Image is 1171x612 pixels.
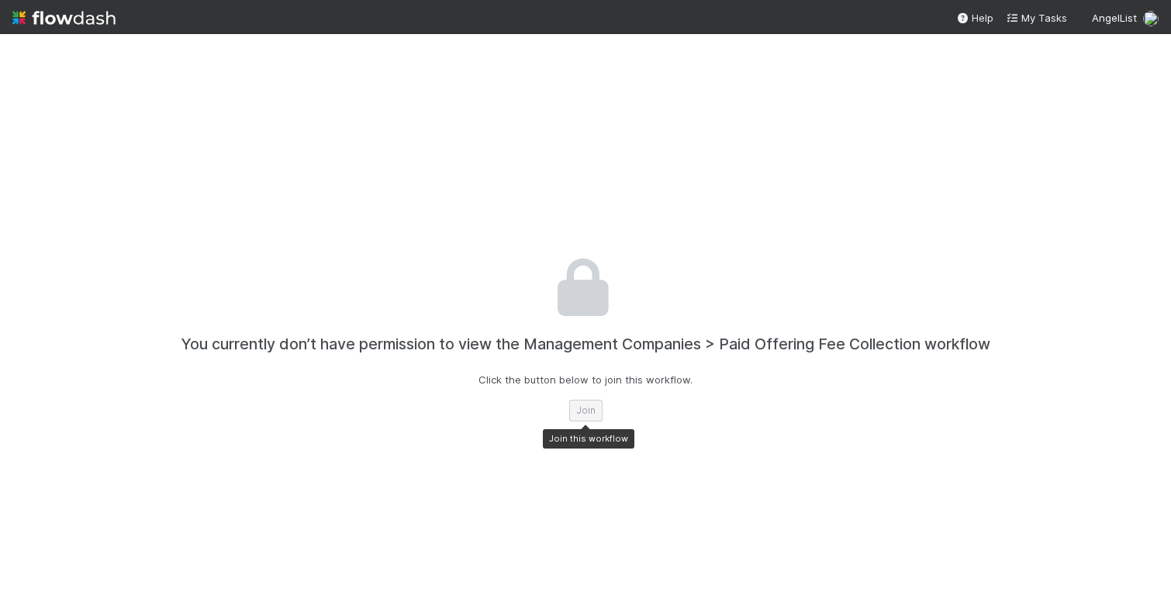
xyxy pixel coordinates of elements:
div: Help [956,10,993,26]
span: AngelList [1092,12,1137,24]
button: Join [569,400,603,421]
h4: You currently don’t have permission to view the Management Companies > Paid Offering Fee Collecti... [181,335,990,353]
img: avatar_571adf04-33e8-4205-80f0-83f56503bf42.png [1143,11,1159,26]
span: My Tasks [1006,12,1067,24]
p: Click the button below to join this workflow. [478,372,693,387]
a: My Tasks [1006,10,1067,26]
img: logo-inverted-e16ddd16eac7371096b0.svg [12,5,116,31]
